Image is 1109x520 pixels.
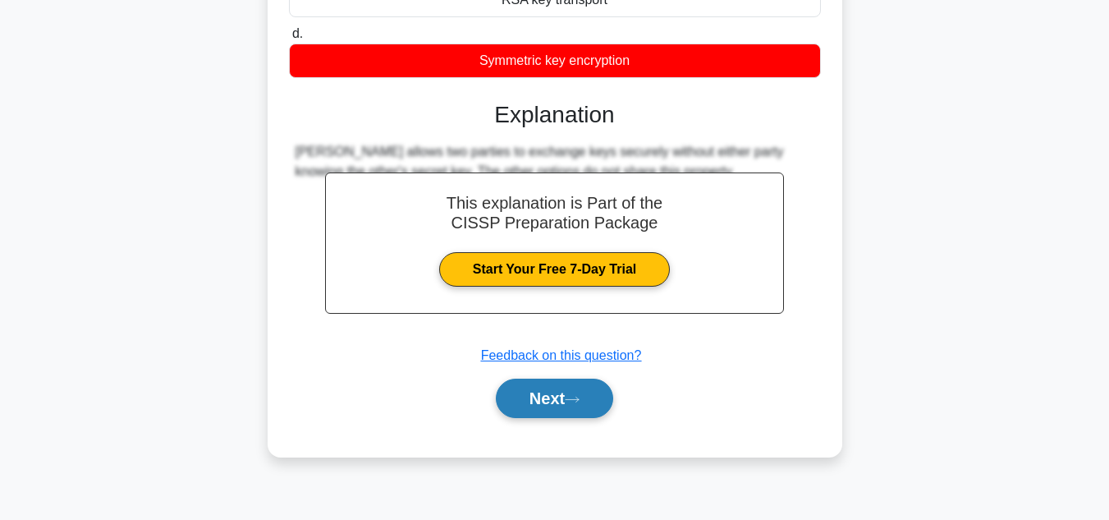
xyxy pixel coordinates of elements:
[496,379,613,418] button: Next
[296,142,814,182] div: [PERSON_NAME] allows two parties to exchange keys securely without either party knowing the other...
[439,252,670,287] a: Start Your Free 7-Day Trial
[299,101,811,129] h3: Explanation
[289,44,821,78] div: Symmetric key encryption
[292,26,303,40] span: d.
[481,348,642,362] a: Feedback on this question?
